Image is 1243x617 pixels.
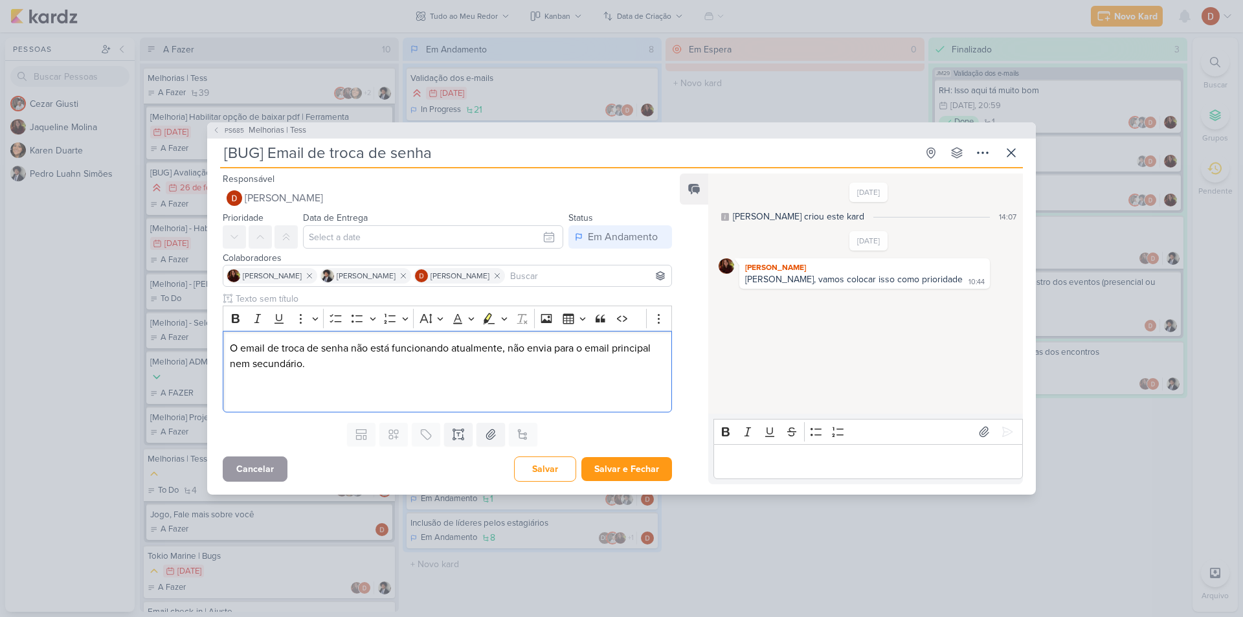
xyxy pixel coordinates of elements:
div: Editor editing area: main [223,331,672,413]
button: [PERSON_NAME] [223,186,672,210]
label: Responsável [223,174,274,185]
img: Davi Elias Teixeira [415,269,428,282]
img: Pedro Luahn Simões [321,269,334,282]
button: Salvar [514,456,576,482]
div: Editor toolbar [223,306,672,331]
div: 14:07 [999,211,1016,223]
img: Davi Elias Teixeira [227,190,242,206]
div: [PERSON_NAME] [742,261,987,274]
span: [PERSON_NAME] [431,270,489,282]
span: [PERSON_NAME] [337,270,396,282]
input: Texto sem título [233,292,672,306]
input: Select a date [303,225,563,249]
label: Status [568,212,593,223]
p: O email de troca de senha não está funcionando atualmente, não envia para o email principal nem s... [230,341,665,372]
input: Buscar [508,268,669,284]
img: Jaqueline Molina [227,269,240,282]
div: [PERSON_NAME], vamos colocar isso como prioridade [745,274,963,285]
div: Em Andamento [588,229,658,245]
div: 10:44 [969,277,985,287]
label: Data de Entrega [303,212,368,223]
button: PS685 Melhorias | Tess [212,124,306,137]
button: Salvar e Fechar [581,457,672,481]
div: Colaboradores [223,251,672,265]
span: [PERSON_NAME] [243,270,302,282]
button: Em Andamento [568,225,672,249]
span: PS685 [223,126,246,135]
div: [PERSON_NAME] criou este kard [733,210,864,223]
input: Kard Sem Título [220,141,917,164]
div: Editor toolbar [713,419,1023,444]
button: Cancelar [223,456,287,482]
div: Editor editing area: main [713,444,1023,480]
span: Melhorias | Tess [249,124,306,137]
span: [PERSON_NAME] [245,190,323,206]
img: Jaqueline Molina [719,258,734,274]
label: Prioridade [223,212,263,223]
